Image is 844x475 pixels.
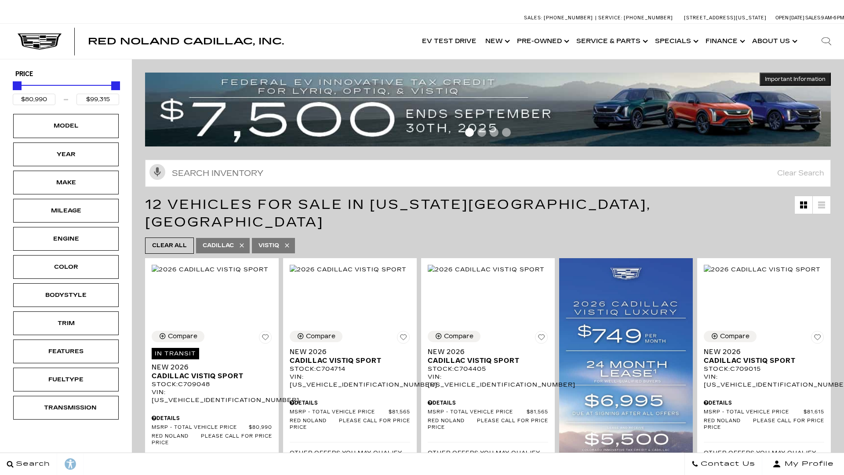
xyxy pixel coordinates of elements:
div: Model [44,121,88,131]
button: Important Information [760,73,831,86]
span: My Profile [781,458,834,470]
div: Stock : C704405 [428,365,548,373]
div: ModelModel [13,114,119,138]
input: Minimum [13,94,55,105]
div: Transmission [44,403,88,413]
button: Compare Vehicle [428,331,480,342]
a: Service & Parts [572,24,651,59]
a: Red Noland Price Please call for price [428,418,548,431]
div: Features [44,347,88,356]
a: Contact Us [684,453,762,475]
span: Cadillac VISTIQ Sport [152,372,266,380]
div: Pricing Details - New 2026 Cadillac VISTIQ Sport [152,414,272,422]
span: Cadillac [203,240,234,251]
div: Pricing Details - New 2026 Cadillac VISTIQ Sport [290,399,410,407]
span: [PHONE_NUMBER] [544,15,593,21]
span: Important Information [765,76,826,83]
a: Red Noland Cadillac, Inc. [88,37,284,46]
span: [PHONE_NUMBER] [624,15,673,21]
a: Red Noland Price Please call for price [152,433,272,446]
span: New 2026 [704,347,818,356]
span: Sales: [805,15,821,21]
h5: Price [15,70,116,78]
span: Clear All [152,240,187,251]
img: 2026 Cadillac VISTIQ Sport [428,265,545,274]
div: Compare [168,332,197,340]
a: Service: [PHONE_NUMBER] [595,15,675,20]
a: Pre-Owned [513,24,572,59]
span: MSRP - Total Vehicle Price [428,409,527,416]
span: In Transit [152,348,199,359]
a: Specials [651,24,701,59]
span: Cadillac VISTIQ Sport [704,356,818,365]
span: New 2026 [428,347,542,356]
div: Compare [720,332,749,340]
span: Cadillac VISTIQ Sport [290,356,404,365]
span: Red Noland Price [290,418,339,431]
button: Compare Vehicle [290,331,342,342]
div: MileageMileage [13,199,119,223]
div: Compare [306,332,335,340]
button: Compare Vehicle [704,331,757,342]
a: MSRP - Total Vehicle Price $81,565 [290,409,410,416]
span: Go to slide 1 [465,128,474,137]
div: VIN: [US_VEHICLE_IDENTIFICATION_NUMBER] [428,373,548,389]
a: EV Test Drive [418,24,481,59]
span: Go to slide 2 [477,128,486,137]
button: Save Vehicle [259,331,272,347]
span: Red Noland Cadillac, Inc. [88,36,284,47]
a: Red Noland Price Please call for price [290,418,410,431]
img: 2026 Cadillac VISTIQ Sport [704,265,821,274]
a: MSRP - Total Vehicle Price $81,565 [428,409,548,416]
div: Price [13,78,119,105]
span: $81,615 [804,409,824,416]
img: vrp-tax-ending-august-version [145,73,831,146]
div: VIN: [US_VEHICLE_IDENTIFICATION_NUMBER] [704,373,824,389]
p: Other Offers You May Qualify For [290,449,410,465]
span: Red Noland Price [152,433,201,446]
div: Year [44,150,88,159]
span: 9 AM-6 PM [821,15,844,21]
div: Color [44,262,88,272]
div: Make [44,178,88,187]
div: VIN: [US_VEHICLE_IDENTIFICATION_NUMBER] [152,388,272,404]
a: Red Noland Price Please call for price [704,418,824,431]
span: $80,990 [249,424,272,431]
div: FueltypeFueltype [13,368,119,391]
a: About Us [748,24,800,59]
span: MSRP - Total Vehicle Price [290,409,389,416]
a: MSRP - Total Vehicle Price $81,615 [704,409,824,416]
a: [STREET_ADDRESS][US_STATE] [684,15,767,21]
span: 12 Vehicles for Sale in [US_STATE][GEOGRAPHIC_DATA], [GEOGRAPHIC_DATA] [145,197,651,230]
button: Open user profile menu [762,453,844,475]
div: TransmissionTransmission [13,396,119,420]
button: Save Vehicle [535,331,548,347]
a: MSRP - Total Vehicle Price $80,990 [152,424,272,431]
div: ColorColor [13,255,119,279]
div: Trim [44,318,88,328]
div: Stock : C709048 [152,380,272,388]
div: Engine [44,234,88,244]
p: Other Offers You May Qualify For [428,449,548,465]
a: New 2026Cadillac VISTIQ Sport [290,347,410,365]
span: Go to slide 3 [490,128,498,137]
svg: Click to toggle on voice search [149,164,165,180]
span: $81,565 [527,409,548,416]
span: Red Noland Price [428,418,477,431]
span: MSRP - Total Vehicle Price [704,409,804,416]
button: Save Vehicle [397,331,410,347]
a: In TransitNew 2026Cadillac VISTIQ Sport [152,347,272,380]
button: Compare Vehicle [152,331,204,342]
span: Please call for price [477,418,548,431]
span: Please call for price [201,433,272,446]
div: TrimTrim [13,311,119,335]
img: 2026 Cadillac VISTIQ Sport [152,265,269,274]
span: New 2026 [290,347,404,356]
div: Pricing Details - New 2026 Cadillac VISTIQ Sport [704,399,824,407]
span: Go to slide 4 [502,128,511,137]
div: EngineEngine [13,227,119,251]
input: Maximum [76,94,119,105]
a: New [481,24,513,59]
span: Open [DATE] [775,15,804,21]
span: Search [14,458,50,470]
